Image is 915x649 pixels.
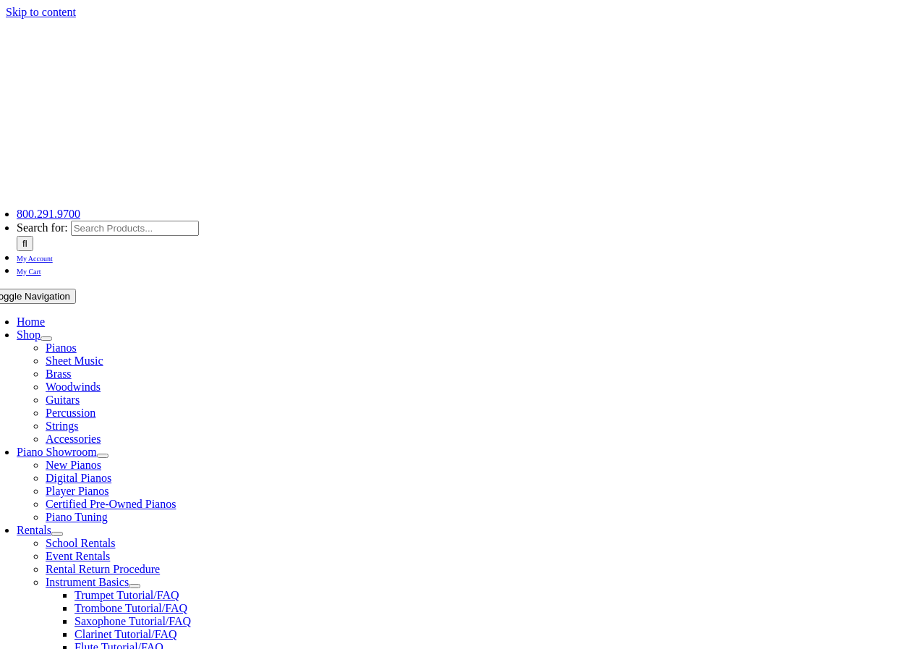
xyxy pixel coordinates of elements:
[17,221,68,234] span: Search for:
[46,394,80,406] a: Guitars
[46,420,78,432] a: Strings
[46,498,176,510] a: Certified Pre-Owned Pianos
[17,315,45,328] a: Home
[51,532,63,536] button: Open submenu of Rentals
[46,355,103,367] a: Sheet Music
[46,485,109,497] a: Player Pianos
[17,328,41,341] a: Shop
[17,208,80,220] a: 800.291.9700
[17,446,97,458] a: Piano Showroom
[46,368,72,380] a: Brass
[46,511,108,523] a: Piano Tuning
[46,576,129,588] a: Instrument Basics
[17,251,53,263] a: My Account
[97,454,108,458] button: Open submenu of Piano Showroom
[6,6,76,18] a: Skip to content
[17,524,51,536] a: Rentals
[75,589,179,601] a: Trumpet Tutorial/FAQ
[46,381,101,393] a: Woodwinds
[75,615,191,627] a: Saxophone Tutorial/FAQ
[46,563,160,575] a: Rental Return Procedure
[17,264,41,276] a: My Cart
[46,433,101,445] a: Accessories
[75,628,177,640] a: Clarinet Tutorial/FAQ
[17,268,41,276] span: My Cart
[46,472,111,484] a: Digital Pianos
[46,459,101,471] a: New Pianos
[129,584,140,588] button: Open submenu of Instrument Basics
[46,407,95,419] a: Percussion
[17,255,53,263] span: My Account
[46,342,77,354] a: Pianos
[17,236,33,251] input: Search
[71,221,199,236] input: Search Products...
[41,336,52,341] button: Open submenu of Shop
[46,537,115,549] a: School Rentals
[46,550,110,562] a: Event Rentals
[75,602,187,614] a: Trombone Tutorial/FAQ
